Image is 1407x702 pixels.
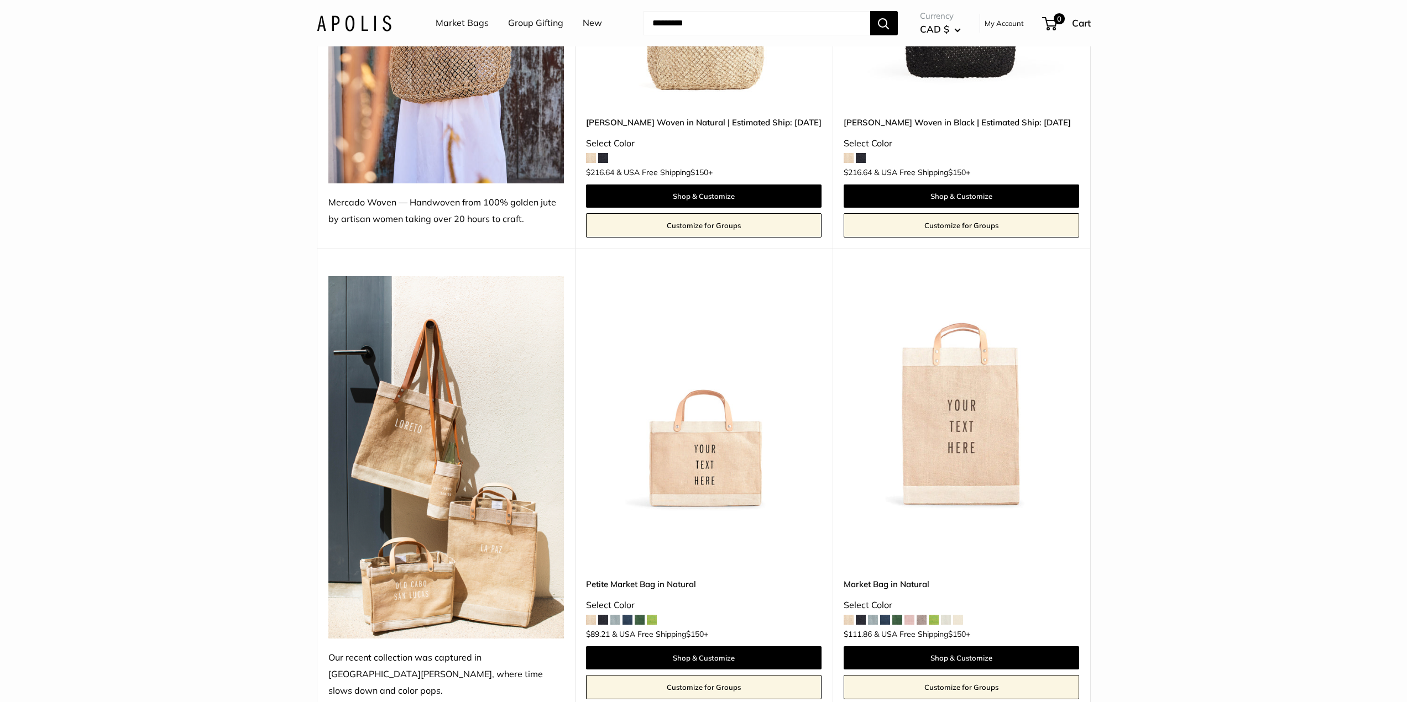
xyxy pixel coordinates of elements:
span: CAD $ [920,23,949,35]
div: Select Color [844,135,1079,152]
span: Currency [920,8,961,24]
img: Market Bag in Natural [844,276,1079,511]
img: Our recent collection was captured in Todos Santos, where time slows down and color pops. [328,276,564,638]
span: & USA Free Shipping + [616,168,713,176]
span: $150 [948,629,966,639]
div: Select Color [586,135,822,152]
img: Apolis [317,15,391,31]
div: Our recent collection was captured in [GEOGRAPHIC_DATA][PERSON_NAME], where time slows down and c... [328,650,564,699]
span: Cart [1072,17,1091,29]
a: Shop & Customize [586,646,822,669]
div: Select Color [586,597,822,614]
div: Mercado Woven — Handwoven from 100% golden jute by artisan women taking over 20 hours to craft. [328,194,564,228]
div: Select Color [844,597,1079,614]
button: Search [870,11,898,35]
a: Petite Market Bag in Naturaldescription_Effortless style that elevates every moment [586,276,822,511]
span: $89.21 [586,630,610,638]
a: Group Gifting [508,15,563,31]
span: 0 [1053,13,1064,24]
span: $150 [948,167,966,177]
img: Petite Market Bag in Natural [586,276,822,511]
a: [PERSON_NAME] Woven in Black | Estimated Ship: [DATE] [844,116,1079,129]
span: & USA Free Shipping + [874,630,970,638]
span: & USA Free Shipping + [874,168,970,176]
span: $150 [691,167,708,177]
a: Shop & Customize [844,646,1079,669]
a: Market Bags [436,15,489,31]
span: $216.64 [844,168,872,176]
a: Petite Market Bag in Natural [586,578,822,590]
button: CAD $ [920,20,961,38]
a: New [583,15,602,31]
a: Market Bag in NaturalMarket Bag in Natural [844,276,1079,511]
a: My Account [985,17,1024,30]
span: & USA Free Shipping + [612,630,708,638]
a: Customize for Groups [844,675,1079,699]
a: Customize for Groups [586,213,822,237]
a: 0 Cart [1043,14,1091,32]
a: Shop & Customize [844,184,1079,208]
a: Customize for Groups [844,213,1079,237]
a: Market Bag in Natural [844,578,1079,590]
span: $150 [686,629,704,639]
span: $111.86 [844,630,872,638]
input: Search... [644,11,870,35]
span: $216.64 [586,168,614,176]
a: [PERSON_NAME] Woven in Natural | Estimated Ship: [DATE] [586,116,822,129]
a: Shop & Customize [586,184,822,208]
a: Customize for Groups [586,675,822,699]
